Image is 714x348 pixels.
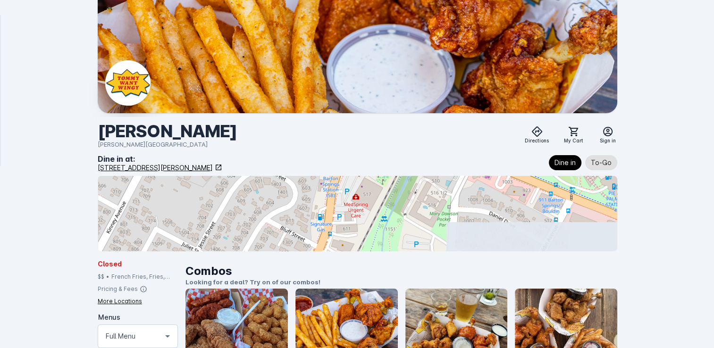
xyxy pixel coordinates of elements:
[98,273,104,281] div: $$
[105,60,151,106] img: Business Logo
[98,140,237,149] div: [PERSON_NAME][GEOGRAPHIC_DATA]
[185,263,617,280] h1: Combos
[98,121,237,142] div: [PERSON_NAME]
[98,259,122,269] span: Closed
[185,278,617,287] p: Looking for a deal? Try on of our combos!
[98,313,120,321] mat-label: Menus
[98,163,213,173] div: [STREET_ADDRESS][PERSON_NAME]
[98,297,142,306] div: More Locations
[549,153,617,172] mat-chip-listbox: Fulfillment
[106,331,135,342] mat-select-trigger: Full Menu
[525,137,549,144] span: Directions
[111,273,178,281] div: French Fries, Fries, Fried Chicken, Tots, Buffalo Wings, Chicken, Wings, Fried Pickles
[98,285,138,293] div: Pricing & Fees
[98,153,222,165] div: Dine in at:
[106,273,109,281] div: •
[554,157,576,168] span: Dine in
[591,157,612,168] span: To-Go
